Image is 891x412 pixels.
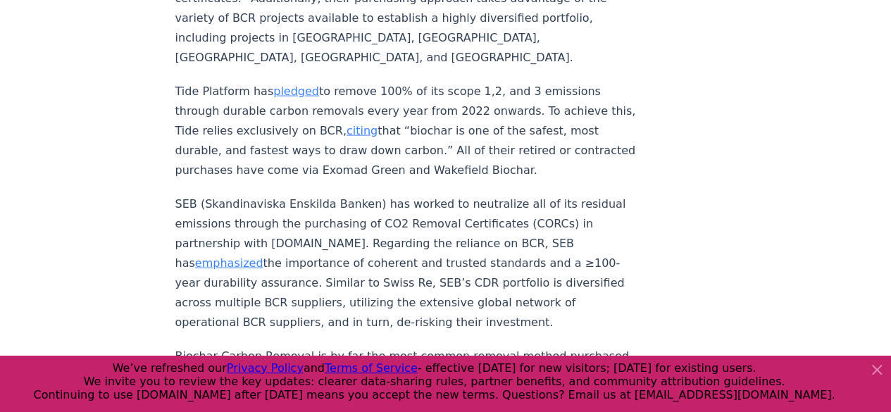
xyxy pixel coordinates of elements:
[175,194,642,332] p: SEB (Skandinaviska Enskilda Banken) has worked to neutralize all of its residual emissions throug...
[273,85,319,98] a: pledged
[175,82,642,180] p: Tide Platform has to remove 100% of its scope 1,2, and 3 emissions through durable carbon removal...
[347,124,378,137] a: citing
[195,256,263,270] a: emphasized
